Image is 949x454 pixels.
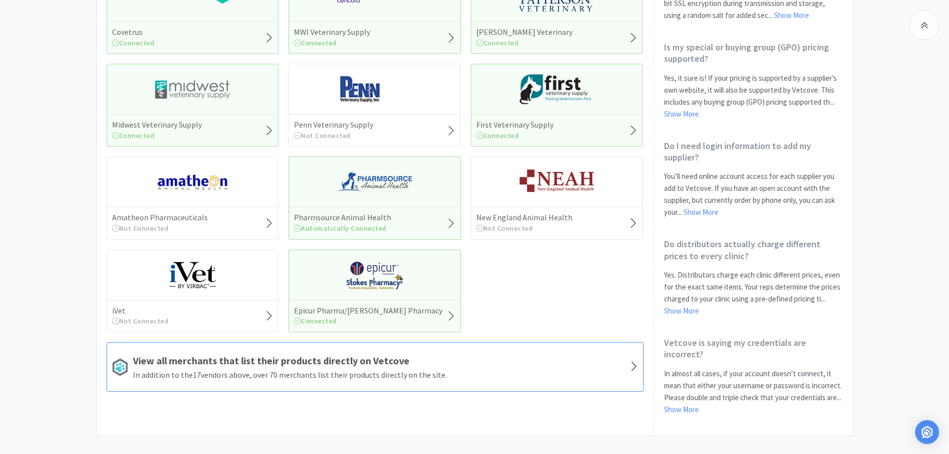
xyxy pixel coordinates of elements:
[683,207,718,217] a: Show More
[664,41,843,65] h2: Is my special or buying group (GPO) pricing supported?
[476,212,572,223] h5: New England Animal Health
[664,238,843,262] h2: Do distributors actually charge different prices to every clinic?
[664,269,843,317] p: Yes. Distributors charge each clinic different prices, even for the exact same items. Your reps d...
[155,260,230,290] img: 9517bc2cdcc146c688122d8a997a80cb_138.png
[476,27,572,37] h5: [PERSON_NAME] Veterinary
[476,224,533,233] span: Not Connected
[476,38,519,47] span: Connected
[664,306,699,315] a: Show More
[112,224,169,233] span: Not Connected
[664,405,699,414] a: Show More
[112,27,155,37] h5: Covetrus
[294,120,373,130] h5: Penn Veterinary Supply
[664,72,843,120] p: Yes, it sure is! If your pricing is supported by a supplier’s own website, it will also be suppor...
[112,38,155,47] span: Connected
[112,212,208,223] h5: Amatheon Pharmaceuticals
[664,337,843,360] h2: Vetcove is saying my credentials are incorrect?
[520,167,594,197] img: c73380972eee4fd2891f402a8399bcad_92.png
[337,260,412,290] img: e4c1c89d21554f779f16c712fdb8a510_141.png
[476,131,519,140] span: Connected
[664,140,843,163] h2: Do I need login information to add my supplier?
[337,167,412,197] img: 7915dbd3f8974342a4dc3feb8efc1740_58.png
[294,131,351,140] span: Not Connected
[294,212,391,223] h5: Pharmsource Animal Health
[294,27,370,37] h5: MWI Veterinary Supply
[112,305,169,316] h5: iVet
[664,109,699,119] a: Show More
[664,170,843,218] p: You’ll need online account access for each supplier you add to Vetcove. If you have an open accou...
[155,167,230,197] img: 3331a67d23dc422aa21b1ec98afbf632_11.png
[774,10,809,20] a: Show More
[476,120,553,130] h5: First Veterinary Supply
[112,131,155,140] span: Connected
[294,224,387,233] span: Automatically Connected
[112,120,202,130] h5: Midwest Veterinary Supply
[294,316,337,325] span: Connected
[294,38,337,47] span: Connected
[133,353,629,369] h3: View all merchants that list their products directly on Vetcove
[664,368,843,416] p: In almost all cases, if your account doesn’t connect, it mean that either your username or passwo...
[112,316,169,325] span: Not Connected
[520,74,594,104] img: 67d67680309e4a0bb49a5ff0391dcc42_6.png
[915,420,939,444] div: Open Intercom Messenger
[133,369,629,382] h5: In addition to the 17 vendors above, over 70 merchants list their products directly on the site.
[337,74,412,104] img: e1133ece90fa4a959c5ae41b0808c578_9.png
[155,74,230,104] img: 4dd14cff54a648ac9e977f0c5da9bc2e_5.png
[107,342,644,392] a: View all merchants that list their products directly on VetcoveIn addition to the17vendors above,...
[294,305,442,316] h5: Epicur Pharma/[PERSON_NAME] Pharmacy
